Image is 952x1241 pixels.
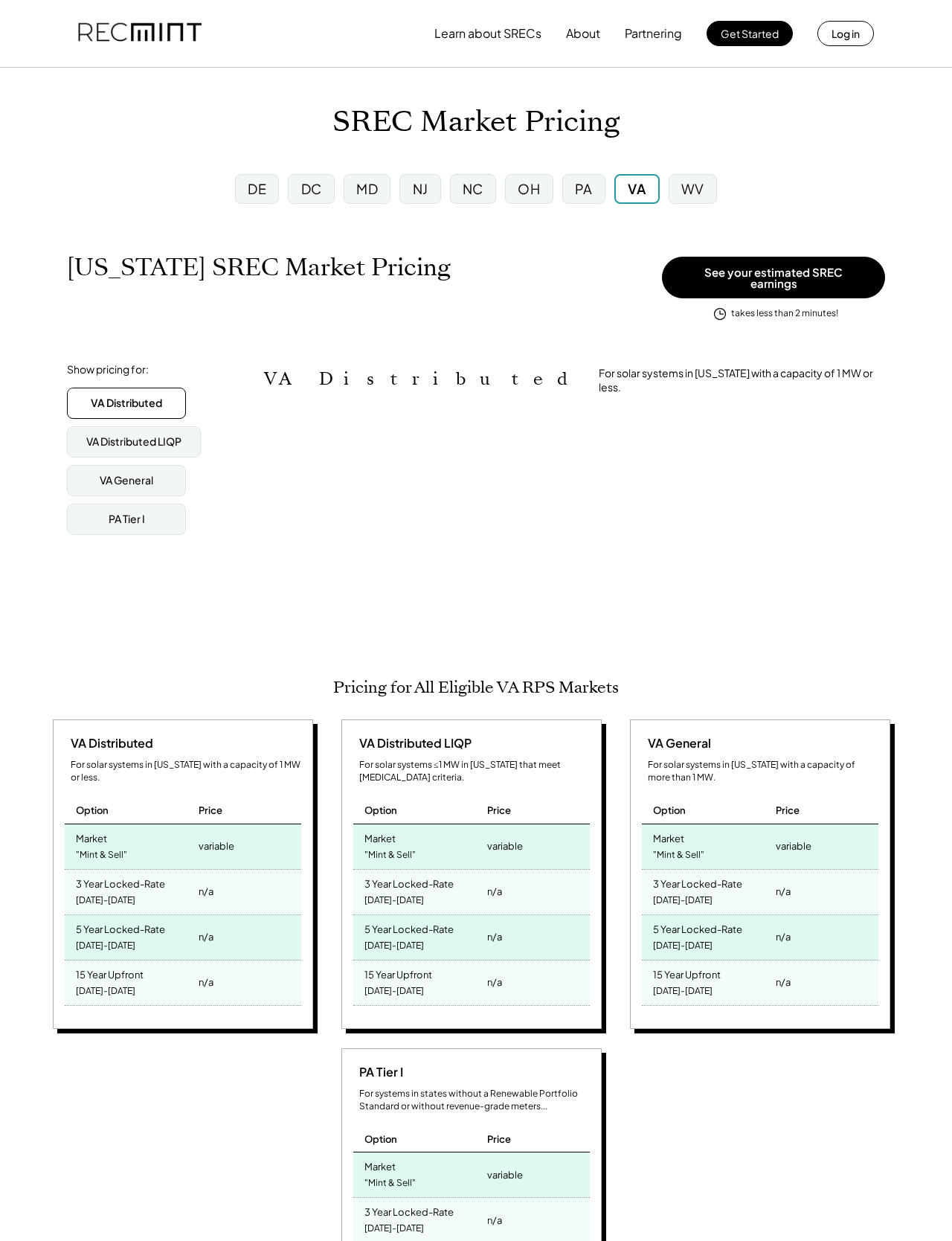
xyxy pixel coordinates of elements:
[653,804,686,817] div: Option
[463,179,483,198] div: NC
[731,307,838,320] div: takes less than 2 minutes!
[642,735,711,751] div: VA General
[817,21,874,46] button: Log in
[599,366,885,395] div: For solar systems in [US_STATE] with a capacity of 1 MW or less.
[100,473,153,488] div: VA General
[67,253,451,282] h1: [US_STATE] SREC Market Pricing
[65,735,153,751] div: VA Distributed
[653,936,713,956] div: [DATE]-[DATE]
[487,881,502,902] div: n/a
[364,828,396,845] div: Market
[76,891,135,911] div: [DATE]-[DATE]
[199,881,213,902] div: n/a
[653,919,742,936] div: 5 Year Locked-Rate
[364,1202,454,1219] div: 3 Year Locked-Rate
[76,919,165,936] div: 5 Year Locked-Rate
[776,972,791,993] div: n/a
[78,8,202,59] img: recmint-logotype%403x.png
[333,678,619,697] h2: Pricing for All Eligible VA RPS Markets
[364,964,432,981] div: 15 Year Upfront
[364,919,454,936] div: 5 Year Locked-Rate
[364,804,397,817] div: Option
[199,804,222,817] div: Price
[364,936,424,956] div: [DATE]-[DATE]
[199,972,213,993] div: n/a
[364,1156,396,1173] div: Market
[264,368,576,390] h2: VA Distributed
[653,964,721,981] div: 15 Year Upfront
[76,964,144,981] div: 15 Year Upfront
[86,434,181,449] div: VA Distributed LIQP
[487,926,502,947] div: n/a
[662,257,885,298] button: See your estimated SREC earnings
[109,512,145,527] div: PA Tier I
[76,873,165,891] div: 3 Year Locked-Rate
[199,926,213,947] div: n/a
[487,804,511,817] div: Price
[707,21,793,46] button: Get Started
[76,936,135,956] div: [DATE]-[DATE]
[364,845,416,865] div: "Mint & Sell"
[76,804,109,817] div: Option
[353,1064,403,1080] div: PA Tier I
[653,873,742,891] div: 3 Year Locked-Rate
[364,873,454,891] div: 3 Year Locked-Rate
[487,972,502,993] div: n/a
[364,1173,416,1193] div: "Mint & Sell"
[653,891,713,911] div: [DATE]-[DATE]
[332,105,620,140] h1: SREC Market Pricing
[71,759,301,784] div: For solar systems in [US_STATE] with a capacity of 1 MW or less.
[67,362,149,377] div: Show pricing for:
[199,836,234,856] div: variable
[76,981,135,1001] div: [DATE]-[DATE]
[681,179,704,198] div: WV
[648,759,878,784] div: For solar systems in [US_STATE] with a capacity of more than 1 MW.
[776,804,800,817] div: Price
[356,179,378,198] div: MD
[76,828,107,845] div: Market
[353,735,472,751] div: VA Distributed LIQP
[359,759,590,784] div: For solar systems ≤1 MW in [US_STATE] that meet [MEDICAL_DATA] criteria.
[487,836,523,856] div: variable
[776,836,811,856] div: variable
[575,179,593,198] div: PA
[566,19,600,48] button: About
[653,981,713,1001] div: [DATE]-[DATE]
[364,981,424,1001] div: [DATE]-[DATE]
[487,1164,523,1185] div: variable
[248,179,266,198] div: DE
[301,179,322,198] div: DC
[76,845,127,865] div: "Mint & Sell"
[628,179,646,198] div: VA
[364,1132,397,1146] div: Option
[487,1132,511,1146] div: Price
[653,828,684,845] div: Market
[359,1088,590,1113] div: For systems in states without a Renewable Portfolio Standard or without revenue-grade meters...
[91,396,162,411] div: VA Distributed
[653,845,704,865] div: "Mint & Sell"
[364,1219,424,1239] div: [DATE]-[DATE]
[487,1210,502,1231] div: n/a
[434,19,541,48] button: Learn about SRECs
[625,19,682,48] button: Partnering
[364,891,424,911] div: [DATE]-[DATE]
[776,926,791,947] div: n/a
[518,179,540,198] div: OH
[413,179,428,198] div: NJ
[776,881,791,902] div: n/a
